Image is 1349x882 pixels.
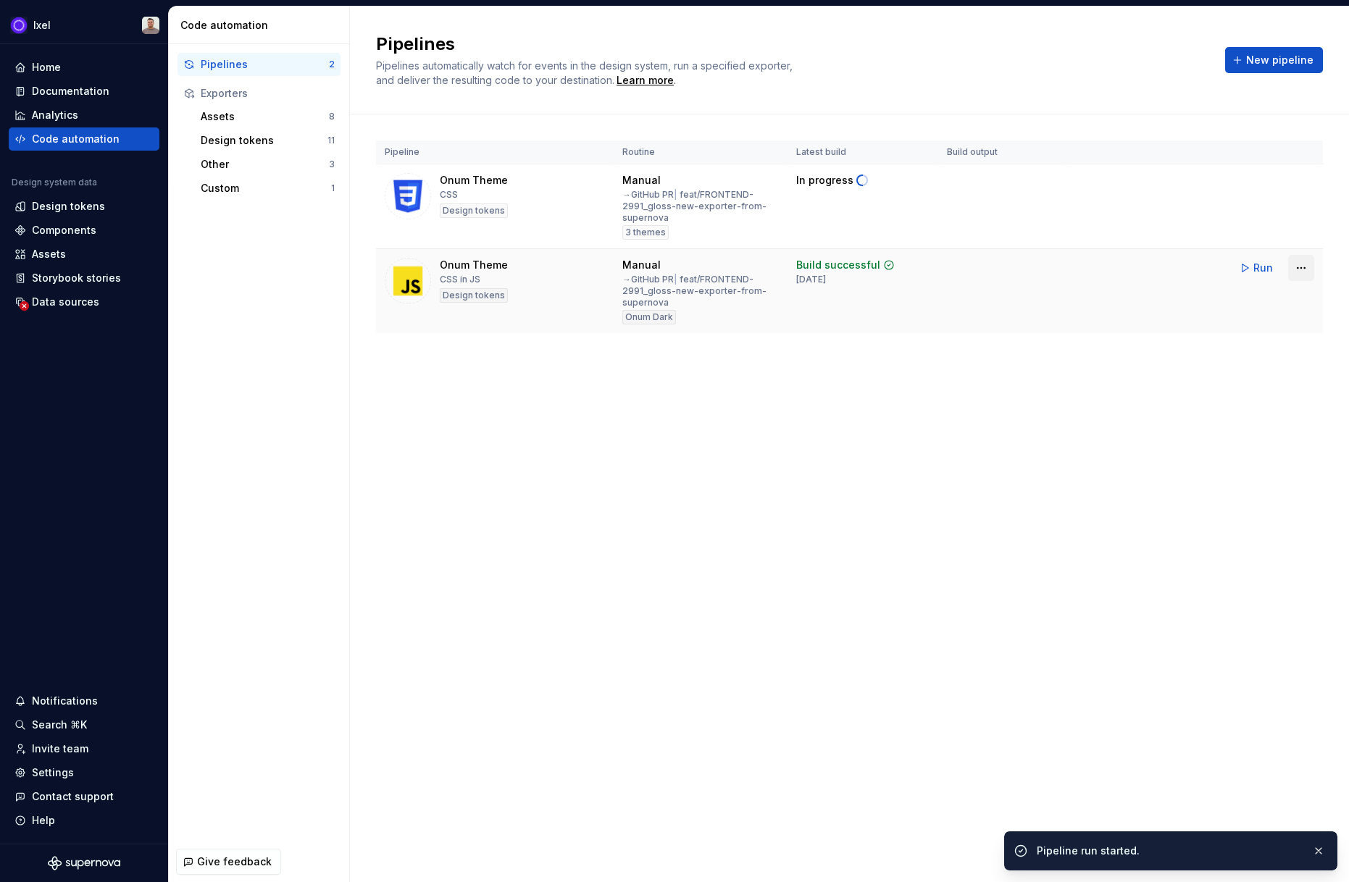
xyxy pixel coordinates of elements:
[331,182,335,194] div: 1
[622,274,779,308] div: → GitHub PR feat/FRONTEND-2991_gloss-new-exporter-from-supernova
[440,189,458,201] div: CSS
[440,258,508,272] div: Onum Theme
[440,173,508,188] div: Onum Theme
[938,140,1066,164] th: Build output
[1246,53,1313,67] span: New pipeline
[9,266,159,290] a: Storybook stories
[3,9,165,41] button: IxelAlberto Roldán
[201,109,329,124] div: Assets
[440,203,508,218] div: Design tokens
[201,157,329,172] div: Other
[32,84,109,98] div: Documentation
[32,718,87,732] div: Search ⌘K
[1225,47,1323,73] button: New pipeline
[9,761,159,784] a: Settings
[32,271,121,285] div: Storybook stories
[201,181,331,196] div: Custom
[195,129,341,152] button: Design tokens11
[788,140,938,164] th: Latest build
[33,18,51,33] div: Ixel
[32,295,99,309] div: Data sources
[9,809,159,832] button: Help
[32,742,88,756] div: Invite team
[440,288,508,303] div: Design tokens
[195,105,341,128] button: Assets8
[10,17,28,34] img: 868fd657-9a6c-419b-b302-5d6615f36a2c.png
[625,227,666,238] span: 3 themes
[32,223,96,238] div: Components
[614,140,788,164] th: Routine
[9,290,159,314] a: Data sources
[142,17,159,34] img: Alberto Roldán
[12,177,97,188] div: Design system data
[32,789,114,804] div: Contact support
[329,159,335,170] div: 3
[796,258,880,272] div: Build successful
[674,274,677,285] span: |
[9,737,159,760] a: Invite team
[9,127,159,151] a: Code automation
[195,153,341,176] button: Other3
[376,59,795,86] span: Pipelines automatically watch for events in the design system, run a specified exporter, and deli...
[32,108,78,122] div: Analytics
[195,177,341,200] button: Custom1
[9,195,159,218] a: Design tokens
[32,60,61,75] div: Home
[201,133,327,148] div: Design tokens
[197,854,272,869] span: Give feedback
[1253,261,1273,275] span: Run
[329,111,335,122] div: 8
[9,713,159,736] button: Search ⌘K
[32,765,74,780] div: Settings
[177,53,341,76] button: Pipelines2
[327,135,335,146] div: 11
[376,33,1208,56] h2: Pipelines
[48,856,120,870] svg: Supernova Logo
[9,219,159,242] a: Components
[1232,255,1282,281] button: Run
[32,247,66,261] div: Assets
[614,75,676,86] span: .
[9,689,159,713] button: Notifications
[796,173,853,188] div: In progress
[1037,844,1300,858] div: Pipeline run started.
[376,140,614,164] th: Pipeline
[201,57,329,72] div: Pipelines
[9,785,159,808] button: Contact support
[201,86,335,101] div: Exporters
[176,849,281,875] button: Give feedback
[440,274,480,285] div: CSS in JS
[674,189,677,200] span: |
[617,73,674,88] a: Learn more
[329,59,335,70] div: 2
[32,199,105,214] div: Design tokens
[622,258,661,272] div: Manual
[622,310,676,324] div: Onum Dark
[796,274,826,285] div: [DATE]
[9,56,159,79] a: Home
[9,80,159,103] a: Documentation
[622,173,661,188] div: Manual
[180,18,343,33] div: Code automation
[9,104,159,127] a: Analytics
[9,243,159,266] a: Assets
[622,189,779,224] div: → GitHub PR feat/FRONTEND-2991_gloss-new-exporter-from-supernova
[32,132,120,146] div: Code automation
[32,813,55,828] div: Help
[32,694,98,708] div: Notifications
